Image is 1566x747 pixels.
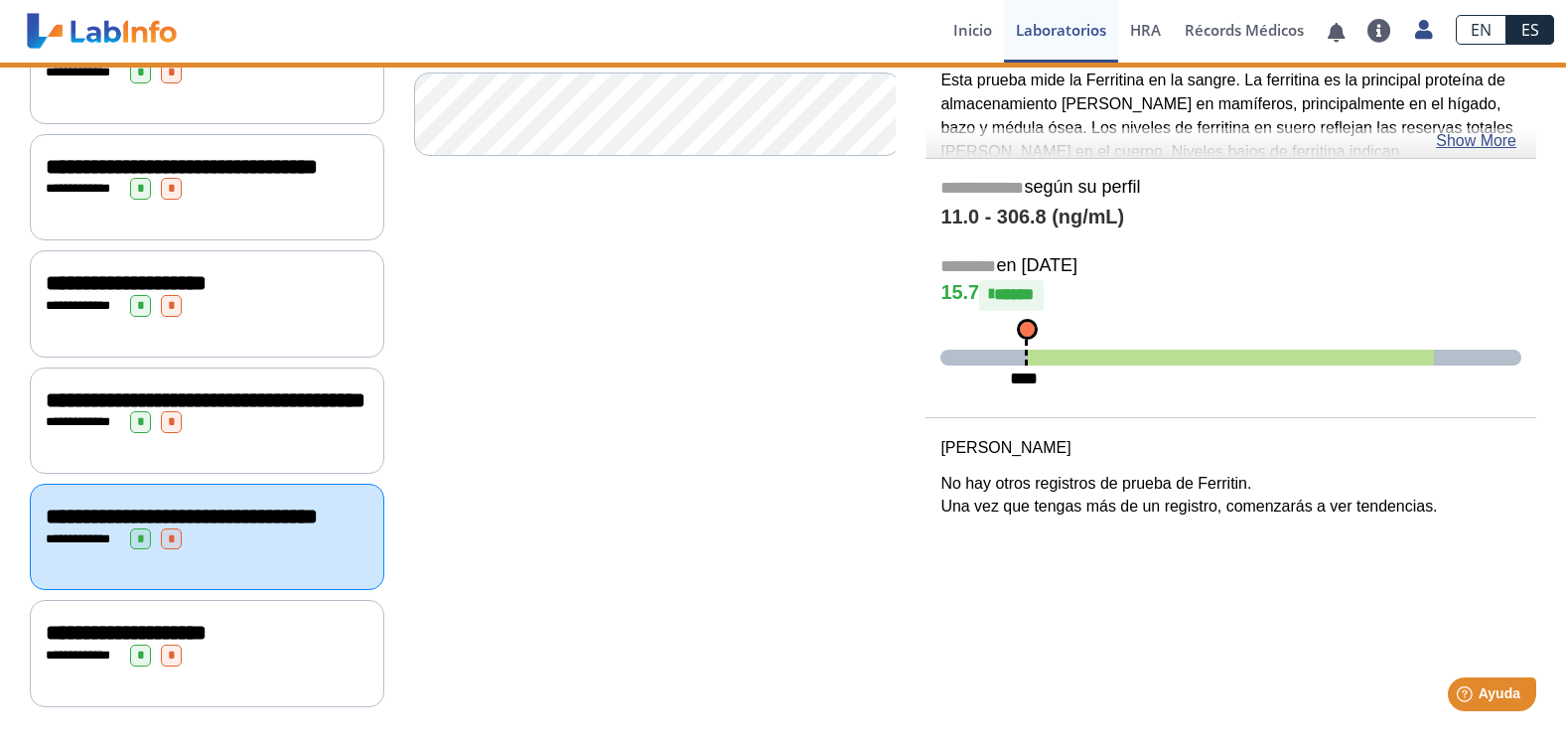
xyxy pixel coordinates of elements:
h5: en [DATE] [940,255,1521,278]
a: Show More [1436,129,1516,153]
h4: 11.0 - 306.8 (ng/mL) [940,206,1521,229]
p: [PERSON_NAME] [940,436,1521,460]
span: HRA [1130,20,1161,40]
p: Esta prueba mide la Ferritina en la sangre. La ferritina es la principal proteína de almacenamien... [940,69,1521,234]
a: ES [1506,15,1554,45]
h4: 15.7 [940,280,1521,310]
h5: según su perfil [940,177,1521,200]
iframe: Help widget launcher [1389,670,1544,725]
a: EN [1456,15,1506,45]
p: No hay otros registros de prueba de Ferritin. Una vez que tengas más de un registro, comenzarás a... [940,472,1521,520]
